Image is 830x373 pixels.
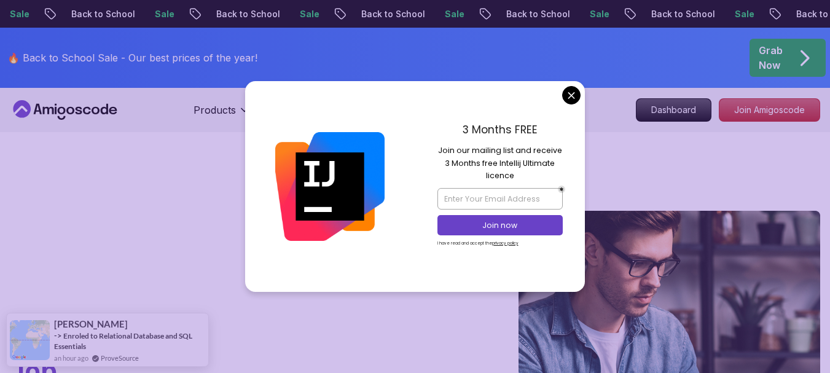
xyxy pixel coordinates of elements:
button: Products [194,103,251,127]
p: Sale [289,8,329,20]
a: Join Amigoscode [719,98,820,122]
p: Back to School [496,8,579,20]
p: Back to School [351,8,434,20]
p: 🔥 Back to School Sale - Our best prices of the year! [7,50,257,65]
p: Products [194,103,236,117]
p: Sale [144,8,184,20]
p: Sale [724,8,764,20]
p: Sale [434,8,474,20]
span: [PERSON_NAME] [54,319,128,329]
p: Back to School [61,8,144,20]
a: Dashboard [636,98,711,122]
img: provesource social proof notification image [10,320,50,360]
a: Enroled to Relational Database and SQL Essentials [54,331,192,351]
p: Sale [579,8,619,20]
p: Dashboard [636,99,711,121]
a: ProveSource [101,353,139,363]
p: Back to School [641,8,724,20]
span: -> [54,331,62,340]
p: Grab Now [759,43,783,73]
p: Back to School [206,8,289,20]
p: Join Amigoscode [719,99,820,121]
span: an hour ago [54,353,88,363]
